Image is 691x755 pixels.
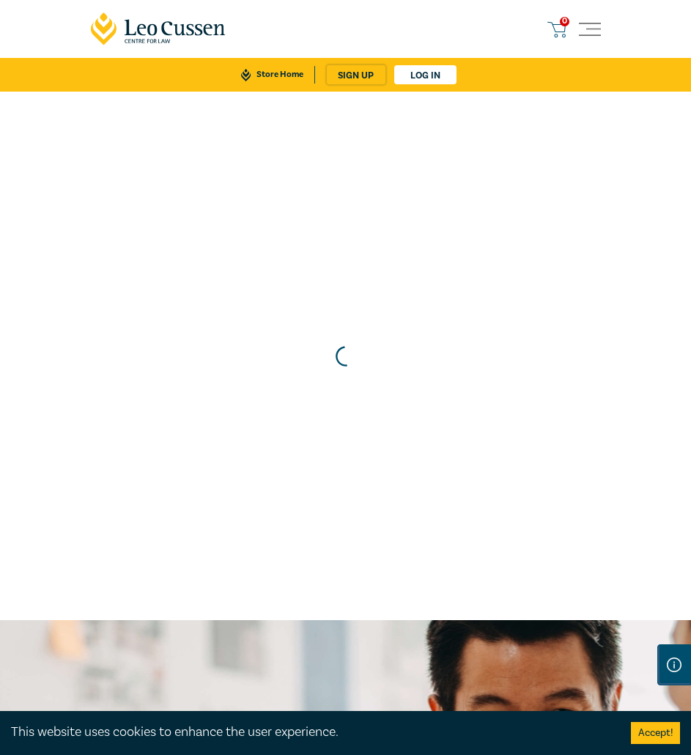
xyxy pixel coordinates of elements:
[560,17,569,26] span: 0
[394,65,457,84] a: Log in
[667,658,681,672] img: Information Icon
[11,723,609,742] div: This website uses cookies to enhance the user experience.
[631,722,680,744] button: Accept cookies
[230,66,314,84] a: Store Home
[579,18,601,40] button: Toggle navigation
[327,65,385,84] a: sign up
